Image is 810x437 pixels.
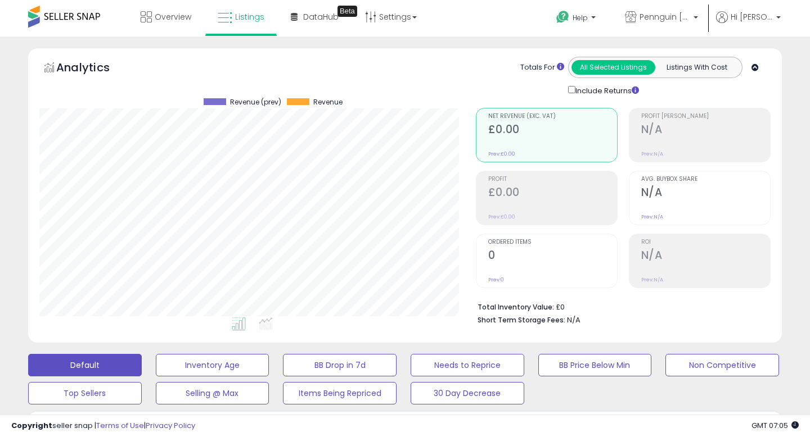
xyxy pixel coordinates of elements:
[411,354,524,376] button: Needs to Reprice
[488,176,617,183] span: Profit
[283,382,397,404] button: Items Being Repriced
[641,213,663,220] small: Prev: N/A
[655,60,739,75] button: Listings With Cost
[478,315,565,325] b: Short Term Storage Fees:
[640,11,690,22] span: Pennguin [GEOGRAPHIC_DATA]
[488,276,504,283] small: Prev: 0
[337,6,357,17] div: Tooltip anchor
[56,60,132,78] h5: Analytics
[641,239,770,245] span: ROI
[303,11,339,22] span: DataHub
[28,354,142,376] button: Default
[520,62,564,73] div: Totals For
[155,11,191,22] span: Overview
[488,239,617,245] span: Ordered Items
[156,382,269,404] button: Selling @ Max
[235,11,264,22] span: Listings
[538,354,652,376] button: BB Price Below Min
[488,249,617,264] h2: 0
[641,123,770,138] h2: N/A
[573,13,588,22] span: Help
[478,299,762,313] li: £0
[731,11,773,22] span: Hi [PERSON_NAME]
[665,354,779,376] button: Non Competitive
[96,420,144,431] a: Terms of Use
[11,420,52,431] strong: Copyright
[751,420,799,431] span: 2025-10-9 07:05 GMT
[488,123,617,138] h2: £0.00
[641,276,663,283] small: Prev: N/A
[28,382,142,404] button: Top Sellers
[716,11,781,37] a: Hi [PERSON_NAME]
[547,2,607,37] a: Help
[488,213,515,220] small: Prev: £0.00
[411,382,524,404] button: 30 Day Decrease
[560,84,652,97] div: Include Returns
[488,113,617,120] span: Net Revenue (Exc. VAT)
[146,420,195,431] a: Privacy Policy
[641,176,770,183] span: Avg. Buybox Share
[641,113,770,120] span: Profit [PERSON_NAME]
[478,302,554,312] b: Total Inventory Value:
[567,315,580,325] span: N/A
[283,354,397,376] button: BB Drop in 7d
[571,60,655,75] button: All Selected Listings
[313,98,343,106] span: Revenue
[11,421,195,431] div: seller snap | |
[641,249,770,264] h2: N/A
[156,354,269,376] button: Inventory Age
[641,151,663,157] small: Prev: N/A
[488,151,515,157] small: Prev: £0.00
[488,186,617,201] h2: £0.00
[641,186,770,201] h2: N/A
[556,10,570,24] i: Get Help
[230,98,281,106] span: Revenue (prev)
